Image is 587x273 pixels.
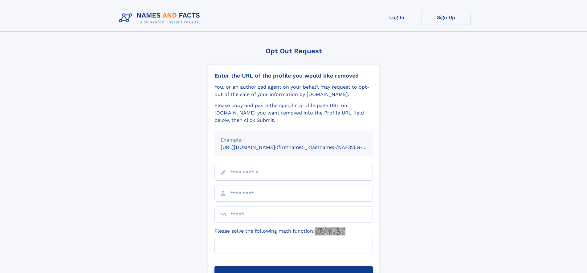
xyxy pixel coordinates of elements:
[221,144,385,150] small: [URL][DOMAIN_NAME]<firstname>_<lastname>/NAF325G-xxxxxxxx
[214,227,345,235] label: Please solve the following math function:
[422,10,471,25] a: Sign Up
[214,83,373,98] div: You, or an authorized agent on your behalf, may request to opt-out of the sale of your informatio...
[214,102,373,124] div: Please copy and paste the specific profile page URL on [DOMAIN_NAME] you want removed into the Pr...
[116,10,205,26] img: Logo Names and Facts
[214,72,373,79] div: Enter the URL of the profile you would like removed
[372,10,422,25] a: Log In
[221,136,367,144] div: Example:
[208,47,379,55] div: Opt Out Request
